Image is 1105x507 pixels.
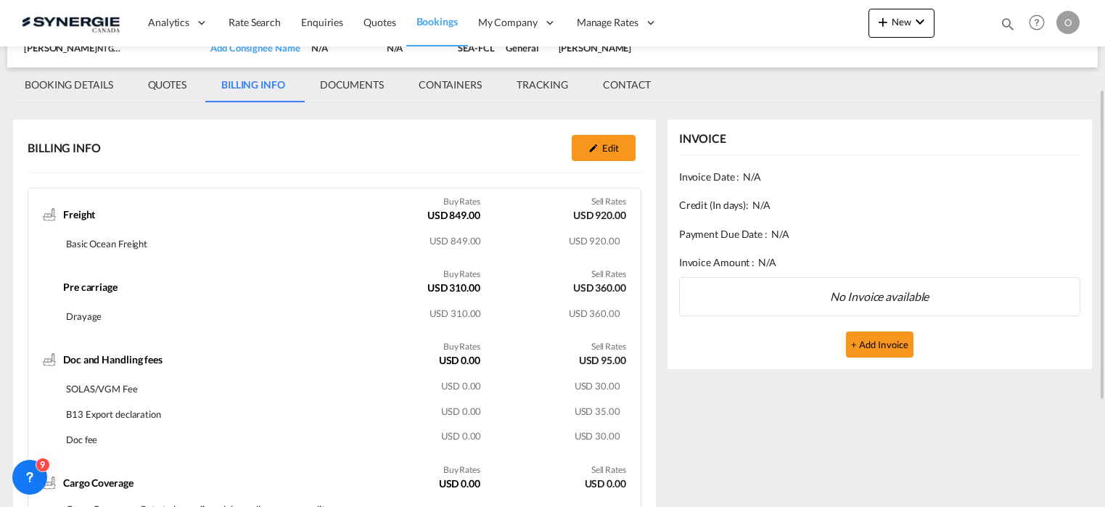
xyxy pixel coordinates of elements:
[743,170,761,184] span: N/A
[575,405,620,417] span: USD 35.00
[591,268,626,281] label: Sell Rates
[478,15,538,30] span: My Company
[416,15,458,28] span: Bookings
[679,220,1080,249] div: Payment Due Date :
[148,15,189,30] span: Analytics
[303,67,401,102] md-tab-item: DOCUMENTS
[874,16,929,28] span: New
[443,268,480,281] label: Buy Rates
[97,42,164,54] span: NTG AIR & OCEAN
[430,235,481,247] span: USD 849.00
[441,430,481,442] span: USD 0.00
[443,341,480,353] label: Buy Rates
[24,41,121,54] div: [PERSON_NAME]
[591,464,626,477] label: Sell Rates
[1056,11,1080,34] div: O
[1000,16,1016,38] div: icon-magnify
[210,41,300,54] div: Add Consignee Name
[1024,10,1049,35] span: Help
[572,135,636,161] button: icon-pencilEdit
[679,131,726,147] div: INVOICE
[506,41,546,54] div: General
[569,235,620,247] span: USD 920.00
[443,196,480,208] label: Buy Rates
[301,16,343,28] span: Enquiries
[28,140,101,156] div: BILLING INFO
[575,380,620,392] span: USD 30.00
[588,143,599,153] md-icon: icon-pencil
[577,15,638,30] span: Manage Rates
[63,353,163,367] span: Doc and Handling fees
[204,67,303,102] md-tab-item: BILLING INFO
[911,13,929,30] md-icon: icon-chevron-down
[679,191,1080,220] div: Credit (In days):
[63,207,95,222] span: Freight
[387,41,447,54] div: N/A
[679,277,1080,316] div: No Invoice available
[443,464,480,477] label: Buy Rates
[771,227,789,242] span: N/A
[575,430,620,442] span: USD 30.00
[22,7,120,39] img: 1f56c880d42311ef80fc7dca854c8e59.png
[868,9,934,38] button: icon-plus 400-fgNewicon-chevron-down
[586,67,668,102] md-tab-item: CONTACT
[591,341,626,353] label: Sell Rates
[458,41,494,54] div: SEA-FCL
[499,67,586,102] md-tab-item: TRACKING
[11,431,62,485] iframe: Chat
[1024,10,1056,36] div: Help
[66,310,102,322] span: Drayage
[874,13,892,30] md-icon: icon-plus 400-fg
[66,238,147,250] span: Basic Ocean Freight
[441,380,481,392] span: USD 0.00
[573,208,626,226] div: USD 920.00
[752,198,771,213] span: N/A
[15,15,313,30] body: Editor, editor2
[7,67,668,102] md-pagination-wrapper: Use the left and right arrow keys to navigate between tabs
[430,308,481,319] span: USD 310.00
[679,248,1080,277] div: Invoice Amount :
[559,41,632,54] div: Pablo Gomez Saldarriaga
[439,353,480,371] div: USD 0.00
[1000,16,1016,32] md-icon: icon-magnify
[579,353,626,371] div: USD 95.00
[573,281,626,299] div: USD 360.00
[441,405,481,417] span: USD 0.00
[758,255,776,270] span: N/A
[591,196,626,208] label: Sell Rates
[679,162,1080,191] div: Invoice Date :
[401,67,499,102] md-tab-item: CONTAINERS
[63,280,118,294] span: Pre carriage
[363,16,395,28] span: Quotes
[66,408,161,420] span: B13 Export declaration
[7,67,131,102] md-tab-item: BOOKING DETAILS
[846,331,914,358] button: + Add Invoice
[427,208,480,226] div: USD 849.00
[66,383,138,395] span: SOLAS/VGM Fee
[311,41,374,54] div: N/A
[569,308,620,319] span: USD 360.00
[229,16,281,28] span: Rate Search
[66,434,97,445] span: Doc fee
[439,477,480,495] div: USD 0.00
[63,476,133,490] span: Cargo Coverage
[427,281,480,299] div: USD 310.00
[585,477,626,495] div: USD 0.00
[131,67,204,102] md-tab-item: QUOTES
